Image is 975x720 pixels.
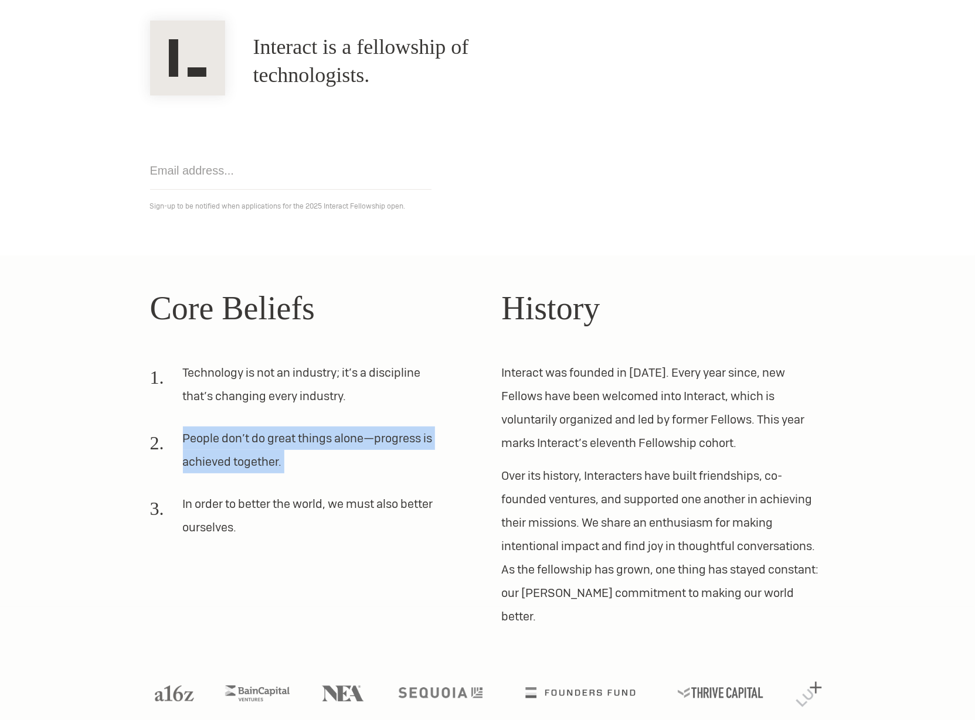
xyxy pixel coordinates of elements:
input: Email address... [150,152,432,190]
p: Over its history, Interacters have built friendships, co-founded ventures, and supported one anot... [502,464,825,628]
img: Interact Logo [150,21,225,95]
img: Sequoia logo [399,687,483,698]
h2: History [502,284,825,333]
img: Founders Fund logo [525,687,635,698]
img: Bain Capital Ventures logo [225,685,290,701]
li: Technology is not an industry; it’s a discipline that’s changing every industry. [150,361,446,417]
img: NEA logo [322,685,364,701]
p: Interact was founded in [DATE]. Every year since, new Fellows have been welcomed into Interact, w... [502,361,825,455]
p: Sign-up to be notified when applications for the 2025 Interact Fellowship open. [150,199,825,213]
h1: Interact is a fellowship of technologists. [253,33,570,90]
h2: Core Beliefs [150,284,474,333]
img: A16Z logo [155,685,193,701]
img: Thrive Capital logo [678,687,763,698]
li: In order to better the world, we must also better ourselves. [150,492,446,548]
li: People don’t do great things alone—progress is achieved together. [150,426,446,483]
img: Lux Capital logo [796,682,822,707]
